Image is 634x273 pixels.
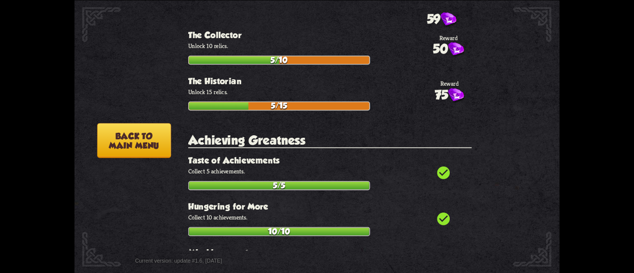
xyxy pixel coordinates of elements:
i: check_circle [436,211,451,226]
p: Unlock 15 relics. [188,88,472,96]
div: 59 [427,11,457,27]
button: Back tomain menu [97,123,171,158]
h3: Taste of Achievements [188,156,472,165]
i: check_circle [436,165,451,180]
h3: Hungering for More [188,201,472,211]
h3: Mischievement [188,247,472,257]
div: Current version: update #1.6, [DATE] [135,253,284,267]
h3: The Historian [188,76,472,86]
div: 75 [435,87,464,103]
div: 10/10 [189,227,369,235]
div: 5/10 [189,56,369,63]
p: Unlock 10 relics. [188,42,472,50]
img: gem.png [448,42,464,57]
div: 5/5 [189,182,369,189]
h2: Achieving Greatness [188,133,472,148]
p: Collect 10 achievements. [188,213,472,221]
h3: The Collector [188,30,472,40]
img: gem.png [448,88,464,104]
div: 5/15 [189,102,369,109]
p: Collect 5 achievements. [188,167,472,175]
img: gem.png [440,12,456,28]
div: 50 [433,41,464,57]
